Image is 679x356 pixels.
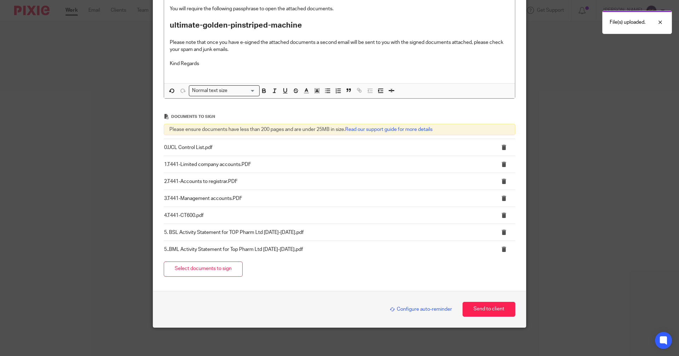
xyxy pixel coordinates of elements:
p: 0.UCL Control List.pdf [164,144,486,151]
p: 3.T441-Management accounts.PDF [164,195,486,202]
div: Please ensure documents have less than 200 pages and are under 25MB in size. [164,124,515,135]
p: 5. BSL Activity Statement for TOP Pharm Ltd [DATE]-[DATE].pdf [164,229,486,236]
span: Configure auto-reminder [390,307,452,312]
p: 4.T441-CT600.pdf [164,212,486,219]
span: Normal text size [191,87,229,94]
p: Kind Regards [170,60,509,67]
div: Search for option [189,85,260,96]
span: Documents to sign [171,115,215,119]
p: You will require the following passphrase to open the attached documents. [170,5,509,12]
button: Send to client [463,302,515,317]
p: 1.T441-Limited company accounts.PDF [164,161,486,168]
p: 2.T441-Accounts to registrar.PDF [164,178,486,185]
p: Please note that once you have e-signed the attached documents a second email will be sent to you... [170,39,509,53]
p: 5..BML Activity Statement for Top Pharm Ltd [DATE]-[DATE].pdf [164,246,486,253]
a: Read our support guide for more details [345,127,433,132]
button: Select documents to sign [164,262,243,277]
strong: ultimate-golden-pinstriped-machine [170,22,302,29]
input: Search for option [230,87,255,94]
p: File(s) uploaded. [610,19,645,26]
